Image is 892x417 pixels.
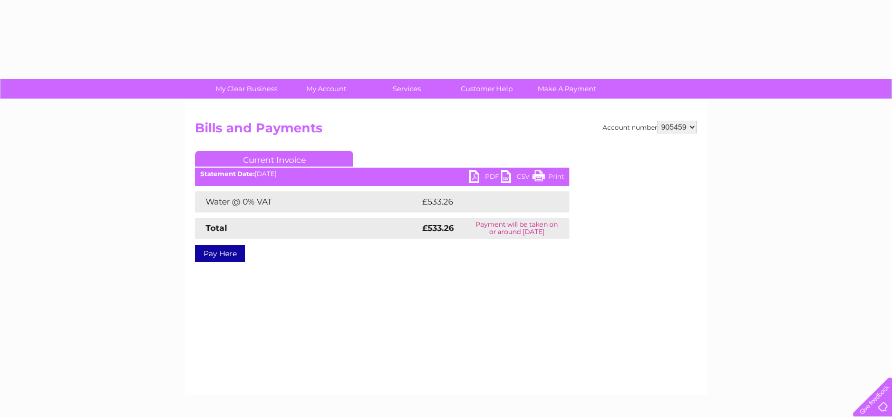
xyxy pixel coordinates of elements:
a: Services [363,79,450,99]
a: Current Invoice [195,151,353,167]
a: Pay Here [195,245,245,262]
a: Make A Payment [523,79,610,99]
td: Water @ 0% VAT [195,191,420,212]
td: £533.26 [420,191,550,212]
b: Statement Date: [200,170,255,178]
td: Payment will be taken on or around [DATE] [464,218,569,239]
a: My Clear Business [203,79,290,99]
strong: £533.26 [422,223,454,233]
div: [DATE] [195,170,569,178]
a: PDF [469,170,501,186]
a: Customer Help [443,79,530,99]
a: CSV [501,170,532,186]
h2: Bills and Payments [195,121,697,141]
strong: Total [206,223,227,233]
a: Print [532,170,564,186]
div: Account number [603,121,697,133]
a: My Account [283,79,370,99]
